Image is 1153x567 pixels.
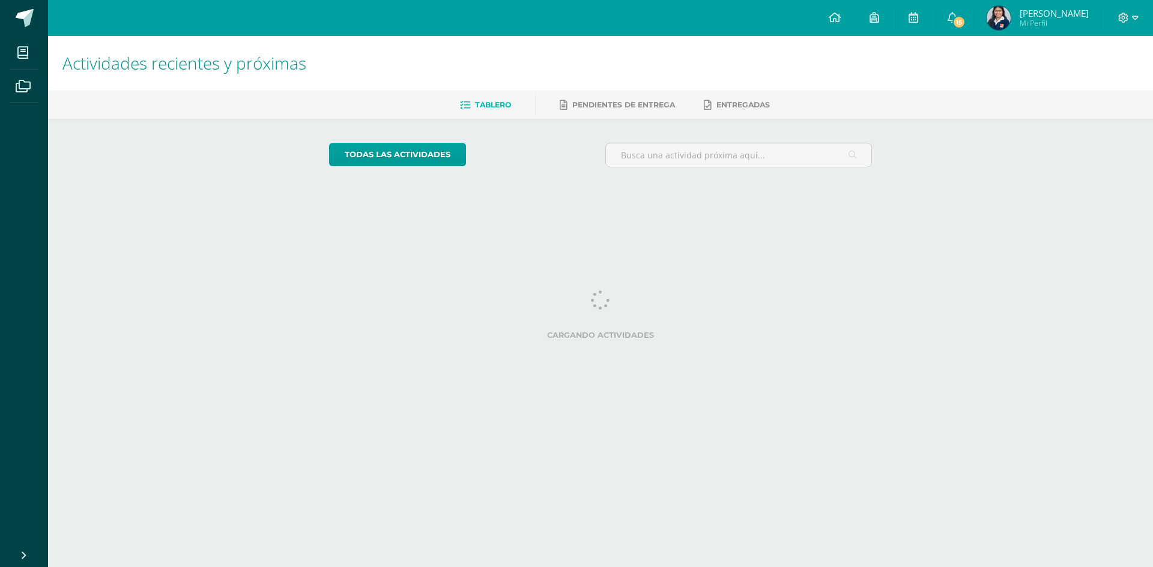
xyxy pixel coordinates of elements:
[329,143,466,166] a: todas las Actividades
[1020,7,1089,19] span: [PERSON_NAME]
[704,95,770,115] a: Entregadas
[987,6,1011,30] img: 279b2243f724a376fefb9e201e6859a2.png
[560,95,675,115] a: Pendientes de entrega
[952,16,966,29] span: 15
[329,331,873,340] label: Cargando actividades
[475,100,511,109] span: Tablero
[62,52,306,74] span: Actividades recientes y próximas
[606,143,872,167] input: Busca una actividad próxima aquí...
[1020,18,1089,28] span: Mi Perfil
[716,100,770,109] span: Entregadas
[460,95,511,115] a: Tablero
[572,100,675,109] span: Pendientes de entrega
